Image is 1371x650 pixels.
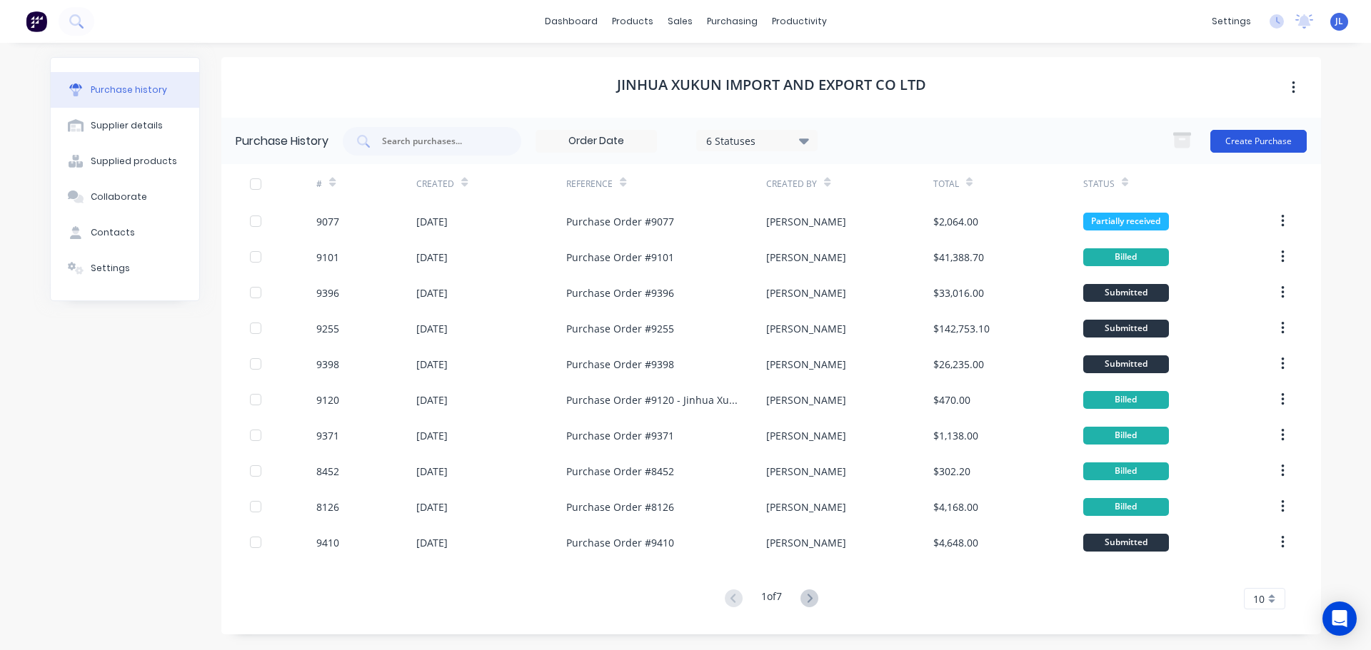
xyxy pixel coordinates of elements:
[1083,284,1169,302] div: Submitted
[416,321,448,336] div: [DATE]
[617,76,926,93] h1: Jinhua Xukun Import and Export CO LTD
[416,214,448,229] div: [DATE]
[316,321,339,336] div: 9255
[1083,355,1169,373] div: Submitted
[933,392,970,407] div: $470.00
[766,535,846,550] div: [PERSON_NAME]
[766,250,846,265] div: [PERSON_NAME]
[1083,320,1169,337] div: Submitted
[766,178,817,191] div: Created By
[933,535,978,550] div: $4,648.00
[933,428,978,443] div: $1,138.00
[700,11,765,32] div: purchasing
[566,214,674,229] div: Purchase Order #9077
[1083,534,1169,552] div: Submitted
[51,72,199,108] button: Purchase history
[1205,11,1258,32] div: settings
[933,321,990,336] div: $142,753.10
[416,464,448,479] div: [DATE]
[51,250,199,286] button: Settings
[316,285,339,300] div: 9396
[1083,462,1169,480] div: Billed
[566,464,674,479] div: Purchase Order #8452
[661,11,700,32] div: sales
[766,499,846,514] div: [PERSON_NAME]
[51,179,199,215] button: Collaborate
[316,214,339,229] div: 9077
[1335,15,1343,28] span: JL
[766,357,846,372] div: [PERSON_NAME]
[91,262,130,275] div: Settings
[91,191,147,203] div: Collaborate
[1083,248,1169,266] div: Billed
[766,392,846,407] div: [PERSON_NAME]
[566,535,674,550] div: Purchase Order #9410
[91,155,177,168] div: Supplied products
[316,357,339,372] div: 9398
[933,178,959,191] div: Total
[566,499,674,514] div: Purchase Order #8126
[91,226,135,239] div: Contacts
[316,428,339,443] div: 9371
[933,499,978,514] div: $4,168.00
[566,285,674,300] div: Purchase Order #9396
[1253,591,1265,606] span: 10
[91,83,167,96] div: Purchase history
[706,133,808,148] div: 6 Statuses
[416,357,448,372] div: [DATE]
[236,133,328,150] div: Purchase History
[933,250,984,265] div: $41,388.70
[416,499,448,514] div: [DATE]
[381,134,499,148] input: Search purchases...
[1083,427,1169,445] div: Billed
[766,285,846,300] div: [PERSON_NAME]
[416,428,448,443] div: [DATE]
[1083,498,1169,516] div: Billed
[933,285,984,300] div: $33,016.00
[536,131,656,152] input: Order Date
[316,250,339,265] div: 9101
[1083,178,1115,191] div: Status
[538,11,605,32] a: dashboard
[51,108,199,143] button: Supplier details
[766,428,846,443] div: [PERSON_NAME]
[766,321,846,336] div: [PERSON_NAME]
[416,285,448,300] div: [DATE]
[933,357,984,372] div: $26,235.00
[316,178,322,191] div: #
[51,215,199,250] button: Contacts
[316,499,339,514] div: 8126
[566,321,674,336] div: Purchase Order #9255
[566,250,674,265] div: Purchase Order #9101
[416,178,454,191] div: Created
[566,178,613,191] div: Reference
[26,11,47,32] img: Factory
[605,11,661,32] div: products
[766,214,846,229] div: [PERSON_NAME]
[566,392,738,407] div: Purchase Order #9120 - Jinhua Xukun Import and Export CO LTD
[1083,391,1169,409] div: Billed
[1322,601,1357,636] div: Open Intercom Messenger
[1083,213,1169,230] div: Partially received
[316,535,339,550] div: 9410
[933,464,970,479] div: $302.20
[416,250,448,265] div: [DATE]
[416,392,448,407] div: [DATE]
[933,214,978,229] div: $2,064.00
[566,428,674,443] div: Purchase Order #9371
[766,464,846,479] div: [PERSON_NAME]
[566,357,674,372] div: Purchase Order #9398
[316,392,339,407] div: 9120
[761,589,782,609] div: 1 of 7
[316,464,339,479] div: 8452
[51,143,199,179] button: Supplied products
[416,535,448,550] div: [DATE]
[1210,130,1307,153] button: Create Purchase
[91,119,163,132] div: Supplier details
[765,11,834,32] div: productivity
